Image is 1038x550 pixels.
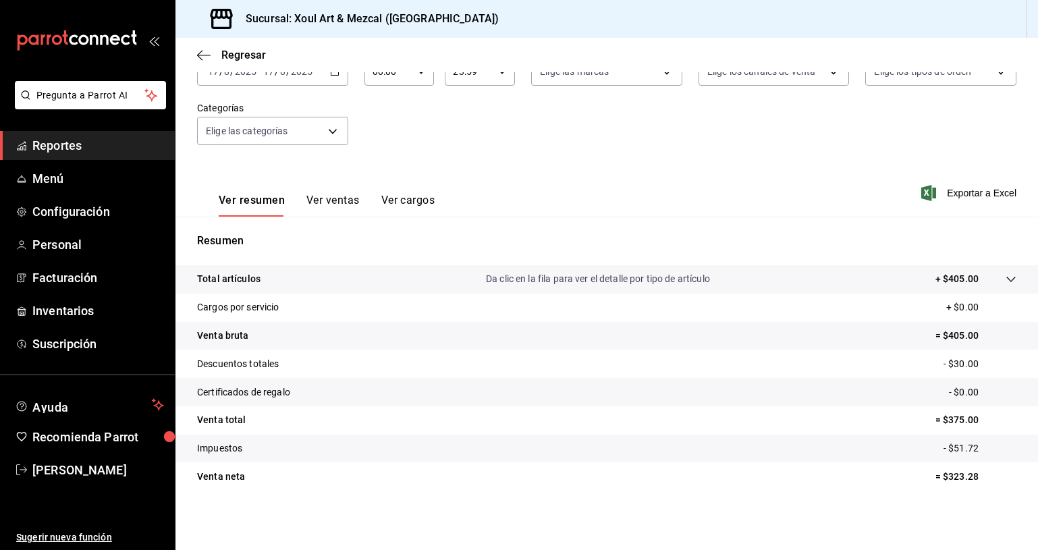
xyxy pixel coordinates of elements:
[148,35,159,46] button: open_drawer_menu
[32,302,164,320] span: Inventarios
[935,413,1016,427] p: = $375.00
[306,194,360,217] button: Ver ventas
[197,103,348,113] label: Categorías
[944,441,1016,456] p: - $51.72
[197,329,248,343] p: Venta bruta
[197,385,290,400] p: Certificados de regalo
[32,202,164,221] span: Configuración
[206,124,288,138] span: Elige las categorías
[197,272,261,286] p: Total artículos
[486,272,710,286] p: Da clic en la fila para ver el detalle por tipo de artículo
[197,413,246,427] p: Venta total
[924,185,1016,201] button: Exportar a Excel
[944,357,1016,371] p: - $30.00
[219,194,435,217] div: navigation tabs
[197,470,245,484] p: Venta neta
[32,136,164,155] span: Reportes
[935,329,1016,343] p: = $405.00
[32,461,164,479] span: [PERSON_NAME]
[32,397,146,413] span: Ayuda
[235,11,499,27] h3: Sucursal: Xoul Art & Mezcal ([GEOGRAPHIC_DATA])
[32,269,164,287] span: Facturación
[935,470,1016,484] p: = $323.28
[36,88,145,103] span: Pregunta a Parrot AI
[32,169,164,188] span: Menú
[32,236,164,254] span: Personal
[946,300,1016,314] p: + $0.00
[197,357,279,371] p: Descuentos totales
[381,194,435,217] button: Ver cargos
[197,49,266,61] button: Regresar
[32,428,164,446] span: Recomienda Parrot
[9,98,166,112] a: Pregunta a Parrot AI
[219,194,285,217] button: Ver resumen
[935,272,979,286] p: + $405.00
[197,300,279,314] p: Cargos por servicio
[197,441,242,456] p: Impuestos
[197,233,1016,249] p: Resumen
[949,385,1016,400] p: - $0.00
[16,530,164,545] span: Sugerir nueva función
[15,81,166,109] button: Pregunta a Parrot AI
[221,49,266,61] span: Regresar
[32,335,164,353] span: Suscripción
